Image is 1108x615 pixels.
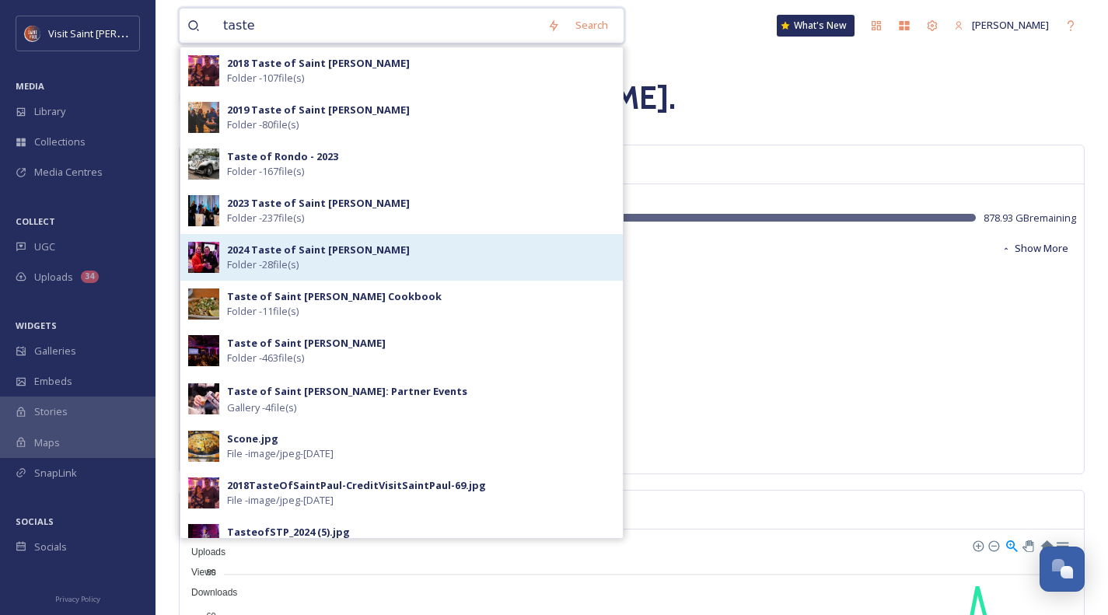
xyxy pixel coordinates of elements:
[188,55,219,86] img: 3589ef32-c9c9-40a0-8457-4366ab56f69e.jpg
[34,374,72,389] span: Embeds
[34,104,65,119] span: Library
[180,567,216,578] span: Views
[34,165,103,180] span: Media Centres
[16,80,44,92] span: MEDIA
[227,400,296,415] span: Gallery - 4 file(s)
[1022,540,1032,550] div: Panning
[227,289,442,303] strong: Taste of Saint [PERSON_NAME] Cookbook
[188,102,219,133] img: 79c450e7-c9b9-44c3-a7da-2d4a3bbdd3b5.jpg
[188,477,219,508] img: 3589ef32-c9c9-40a0-8457-4366ab56f69e.jpg
[34,270,73,285] span: Uploads
[34,135,86,149] span: Collections
[16,215,55,227] span: COLLECT
[48,26,173,40] span: Visit Saint [PERSON_NAME]
[972,540,983,550] div: Zoom In
[227,243,410,257] strong: 2024 Taste of Saint [PERSON_NAME]
[227,164,304,179] span: Folder - 167 file(s)
[215,9,540,43] input: Search your library
[34,239,55,254] span: UGC
[227,117,299,132] span: Folder - 80 file(s)
[55,589,100,607] a: Privacy Policy
[227,103,410,117] strong: 2019 Taste of Saint [PERSON_NAME]
[227,196,410,210] strong: 2023 Taste of Saint [PERSON_NAME]
[227,493,334,508] span: File - image/jpeg - [DATE]
[188,195,219,226] img: 14b1f472-c22e-4877-918b-c56119d008b4.jpg
[34,466,77,480] span: SnapLink
[987,540,998,550] div: Zoom Out
[227,525,350,540] div: TasteofSTP_2024 (5).jpg
[227,384,467,398] strong: Taste of Saint [PERSON_NAME]: Partner Events
[777,15,855,37] a: What's New
[1040,547,1085,592] button: Open Chat
[227,149,338,163] strong: Taste of Rondo - 2023
[188,335,219,366] img: 65c98dbf-d87d-498a-812b-59ec7df418c8.jpg
[994,233,1076,264] button: Show More
[1005,538,1018,551] div: Selection Zoom
[227,304,299,319] span: Folder - 11 file(s)
[946,10,1057,40] a: [PERSON_NAME]
[188,383,219,414] img: 0d196c09-16a1-448d-a3b8-abd1d784fc97.jpg
[188,288,219,320] img: 20814d29-9436-4155-9993-c8cc994f35b7.jpg
[16,320,57,331] span: WIDGETS
[1055,538,1068,551] div: Menu
[55,594,100,604] span: Privacy Policy
[188,242,219,273] img: e3f2f390-bda5-426c-8ba4-8b3ee1a12933.jpg
[34,435,60,450] span: Maps
[984,211,1076,225] span: 878.93 GB remaining
[206,568,215,577] tspan: 80
[16,515,54,527] span: SOCIALS
[25,26,40,41] img: Visit%20Saint%20Paul%20Updated%20Profile%20Image.jpg
[188,149,219,180] img: 55604770-73be-491c-a9b7-690ae75563d1.jpg
[972,18,1049,32] span: [PERSON_NAME]
[1040,538,1053,551] div: Reset Zoom
[81,271,99,283] div: 34
[568,10,616,40] div: Search
[188,431,219,462] img: 95bb75be-98c8-4ebc-a3c8-9a4b93f6a845.jpg
[227,56,410,70] strong: 2018 Taste of Saint [PERSON_NAME]
[227,478,486,493] div: 2018TasteOfSaintPaul-CreditVisitSaintPaul-69.jpg
[227,257,299,272] span: Folder - 28 file(s)
[34,404,68,419] span: Stories
[227,211,304,225] span: Folder - 237 file(s)
[34,540,67,554] span: Socials
[188,524,219,555] img: 1a1a8b9b-a34c-4243-990f-f2a38f8682a1.jpg
[227,336,386,350] strong: Taste of Saint [PERSON_NAME]
[180,547,225,557] span: Uploads
[227,71,304,86] span: Folder - 107 file(s)
[227,432,278,446] div: Scone.jpg
[227,446,334,461] span: File - image/jpeg - [DATE]
[34,344,76,358] span: Galleries
[180,587,237,598] span: Downloads
[227,351,304,365] span: Folder - 463 file(s)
